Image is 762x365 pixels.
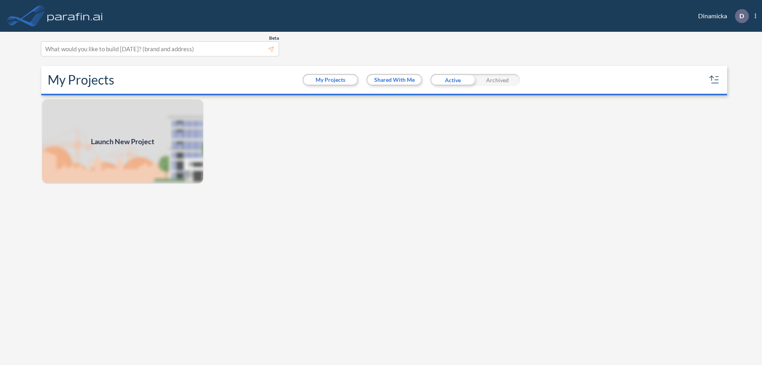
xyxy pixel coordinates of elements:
[46,8,104,24] img: logo
[430,74,475,86] div: Active
[475,74,520,86] div: Archived
[686,9,756,23] div: Dinamicka
[41,98,204,184] img: add
[269,35,279,41] span: Beta
[41,98,204,184] a: Launch New Project
[48,72,114,87] h2: My Projects
[91,136,154,147] span: Launch New Project
[368,75,421,85] button: Shared With Me
[304,75,357,85] button: My Projects
[708,73,721,86] button: sort
[739,12,744,19] p: D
